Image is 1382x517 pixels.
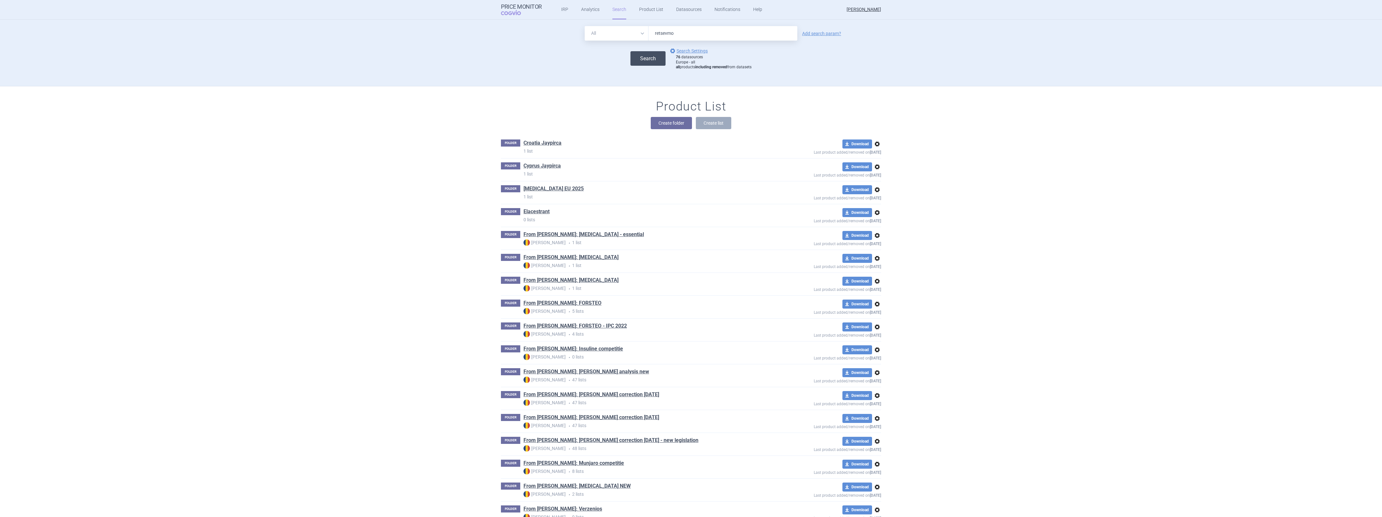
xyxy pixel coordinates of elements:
[566,286,572,292] i: •
[767,263,881,269] p: Last product added/removed on
[523,345,623,354] h1: From Rux: Insuline competitie
[566,423,572,429] i: •
[523,345,623,352] a: From [PERSON_NAME]: Insuline competitie
[630,51,666,66] button: Search
[523,208,550,215] a: Elacestrant
[523,505,602,512] a: From [PERSON_NAME]: Verzenios
[523,460,624,468] h1: From Rux: Munjaro competitie
[870,356,881,360] strong: [DATE]
[767,446,881,452] p: Last product added/removed on
[501,368,520,375] p: FOLDER
[870,264,881,269] strong: [DATE]
[802,31,841,36] a: Add search param?
[523,277,619,284] a: From [PERSON_NAME]: [MEDICAL_DATA]
[523,262,767,269] p: 1 list
[523,308,566,314] strong: [PERSON_NAME]
[523,322,627,331] h1: From Rux: FORSTEO - IPC 2022
[523,162,561,171] h1: Cyprus Jaypirca
[523,445,767,452] p: 48 lists
[523,308,530,314] img: RO
[523,354,530,360] img: RO
[523,285,767,292] p: 1 list
[767,331,881,338] p: Last product added/removed on
[676,55,752,70] div: datasources Europe - all products from datasets
[501,391,520,398] p: FOLDER
[767,309,881,315] p: Last product added/removed on
[842,300,872,309] button: Download
[566,309,572,315] i: •
[501,162,520,169] p: FOLDER
[767,194,881,200] p: Last product added/removed on
[669,47,708,55] a: Search Settings
[523,391,659,398] a: From [PERSON_NAME]: [PERSON_NAME] correction [DATE]
[767,400,881,406] p: Last product added/removed on
[870,379,881,383] strong: [DATE]
[523,437,698,445] h1: From Rux: Lilly price correction Aug 2022 - new legislation
[842,162,872,171] button: Download
[566,400,572,407] i: •
[523,377,566,383] strong: [PERSON_NAME]
[870,333,881,338] strong: [DATE]
[842,231,872,240] button: Download
[523,368,649,375] a: From [PERSON_NAME]: [PERSON_NAME] analysis new
[523,491,530,497] img: RO
[523,300,601,307] a: From [PERSON_NAME]: FORSTEO
[501,231,520,238] p: FOLDER
[501,483,520,490] p: FOLDER
[842,414,872,423] button: Download
[501,300,520,307] p: FOLDER
[523,185,584,194] h1: CYRAMZA EU 2025
[523,185,584,192] a: [MEDICAL_DATA] EU 2025
[523,171,767,177] p: 1 list
[870,287,881,292] strong: [DATE]
[523,414,659,421] a: From [PERSON_NAME]: [PERSON_NAME] correction [DATE]
[501,277,520,284] p: FOLDER
[767,469,881,475] p: Last product added/removed on
[523,285,566,292] strong: [PERSON_NAME]
[767,217,881,223] p: Last product added/removed on
[523,331,566,337] strong: [PERSON_NAME]
[842,345,872,354] button: Download
[523,139,561,148] h1: Croatia Jaypirca
[501,460,520,467] p: FOLDER
[523,231,644,238] a: From [PERSON_NAME]: [MEDICAL_DATA] - essential
[651,117,692,129] button: Create folder
[523,468,566,474] strong: [PERSON_NAME]
[523,491,566,497] strong: [PERSON_NAME]
[842,460,872,469] button: Download
[566,469,572,475] i: •
[523,483,631,490] a: From [PERSON_NAME]: [MEDICAL_DATA] NEW
[870,447,881,452] strong: [DATE]
[696,117,731,129] button: Create list
[523,277,619,285] h1: From Rux: Emgality
[523,391,659,399] h1: From Rux: Lilly price correction Aug 2021
[870,470,881,475] strong: [DATE]
[501,4,542,10] strong: Price Monitor
[523,491,767,498] p: 2 lists
[523,460,624,467] a: From [PERSON_NAME]: Munjaro competitie
[676,65,680,69] strong: all
[566,377,572,384] i: •
[523,505,602,514] h1: From Rux: Verzenios
[501,208,520,215] p: FOLDER
[523,468,767,475] p: 8 lists
[523,239,767,246] p: 1 list
[842,254,872,263] button: Download
[842,139,872,148] button: Download
[501,505,520,512] p: FOLDER
[523,377,530,383] img: RO
[566,446,572,452] i: •
[523,414,659,422] h1: From Rux: Lilly price correction Aug 2022
[523,285,530,292] img: RO
[767,286,881,292] p: Last product added/removed on
[870,402,881,406] strong: [DATE]
[523,422,566,429] strong: [PERSON_NAME]
[767,492,881,498] p: Last product added/removed on
[501,345,520,352] p: FOLDER
[656,99,726,114] h1: Product List
[676,55,680,59] strong: 76
[523,437,698,444] a: From [PERSON_NAME]: [PERSON_NAME] correction [DATE] - new legislation
[523,399,530,406] img: RO
[523,254,619,261] a: From [PERSON_NAME]: [MEDICAL_DATA]
[523,239,566,246] strong: [PERSON_NAME]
